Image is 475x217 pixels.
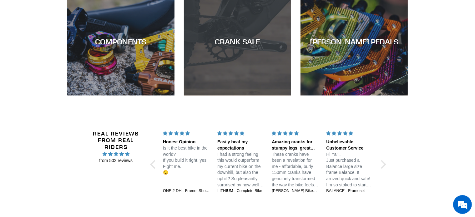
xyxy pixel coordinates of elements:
img: d_696896380_company_1647369064580_696896380 [20,31,36,47]
a: [PERSON_NAME] Bikes AM Cranks [272,188,319,194]
div: COMPONENTS [67,37,174,47]
p: I had a strong feeling this would outperform my current bike on the downhill, but also the uphill... [217,151,264,188]
a: ONE.2 DH - Frame, Shock + Fork [163,188,210,194]
div: 5 stars [326,130,373,137]
div: Easily beat my expectations [217,139,264,151]
span: 4.96 stars [86,150,146,157]
div: Chat with us now [42,35,114,43]
div: Amazing cranks for stumpy legs, great customer service too [272,139,319,151]
div: 5 stars [163,130,210,137]
span: We're online! [36,67,86,131]
h2: Real Reviews from Real Riders [86,130,146,150]
div: 5 stars [272,130,319,137]
div: CRANK SALE [184,37,291,47]
p: Hi Ya’ll. Just purchased a Balance large size frame Balance. It arrived quick and safe! I’m so st... [326,151,373,188]
div: Navigation go back [7,34,16,44]
div: [PERSON_NAME] PEDALS [301,37,408,47]
p: Is it the best bike in the world? If you build it right, yes. Fight me. 😉 [163,145,210,176]
a: LITHIUM - Complete Bike [217,188,264,194]
div: 5 stars [217,130,264,137]
div: Honest Opinion [163,139,210,145]
textarea: Type your message and hit 'Enter' [3,148,119,170]
div: Unbelievable Customer Service [326,139,373,151]
a: BALANCE - Frameset [326,188,373,194]
p: These cranks have been a revelation for me - affordable, burly 150mm cranks have genuinely transf... [272,151,319,188]
div: Minimize live chat window [103,3,118,18]
span: from 502 reviews [86,157,146,164]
